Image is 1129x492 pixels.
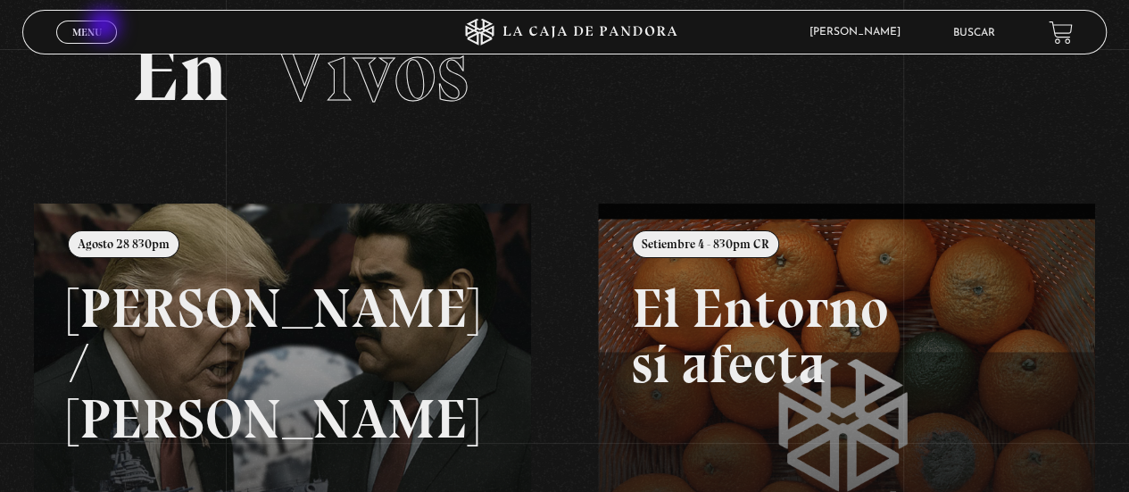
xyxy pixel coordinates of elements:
[801,27,918,38] span: [PERSON_NAME]
[66,42,108,54] span: Cerrar
[72,27,102,38] span: Menu
[274,21,469,122] span: Vivos
[131,29,999,114] h2: En
[1049,21,1073,45] a: View your shopping cart
[953,28,995,38] a: Buscar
